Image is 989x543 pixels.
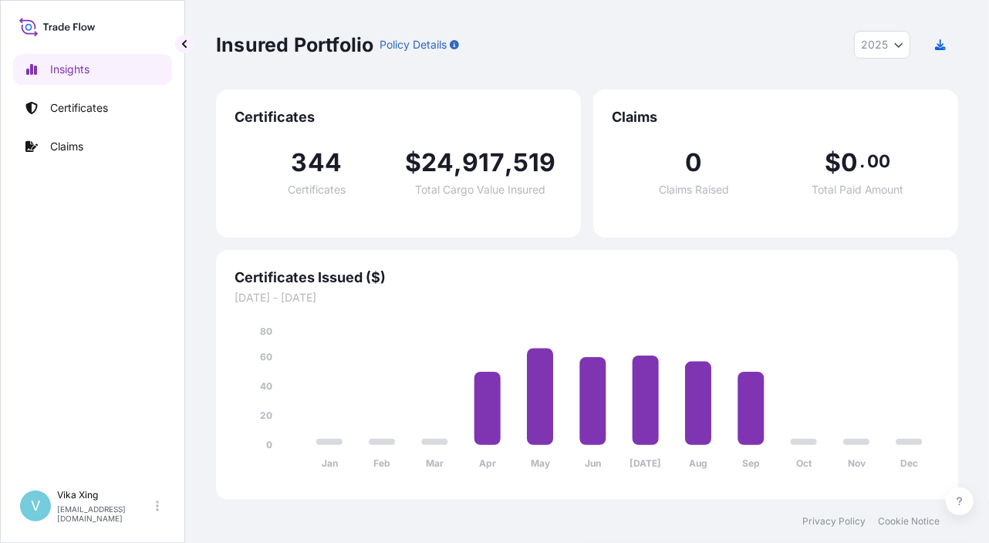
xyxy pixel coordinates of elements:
tspan: Dec [900,458,918,470]
span: Certificates [288,184,346,195]
span: Certificates Issued ($) [235,268,940,287]
span: Total Paid Amount [812,184,904,195]
p: Insights [50,62,89,77]
tspan: Jun [585,458,601,470]
span: 0 [685,150,702,175]
span: 2025 [861,37,888,52]
tspan: Apr [479,458,496,470]
span: Claims [612,108,940,126]
p: [EMAIL_ADDRESS][DOMAIN_NAME] [57,504,153,523]
tspan: Feb [374,458,391,470]
span: , [505,150,513,175]
tspan: 80 [260,325,272,337]
tspan: Jan [322,458,338,470]
tspan: 60 [260,351,272,363]
tspan: Sep [742,458,760,470]
a: Claims [13,131,172,162]
button: Year Selector [854,31,910,59]
span: $ [825,150,841,175]
tspan: Nov [848,458,866,470]
a: Cookie Notice [878,515,940,528]
a: Privacy Policy [802,515,866,528]
tspan: [DATE] [630,458,662,470]
span: , [454,150,462,175]
p: Vika Xing [57,489,153,501]
tspan: 40 [260,380,272,392]
span: V [31,498,40,514]
a: Certificates [13,93,172,123]
p: Policy Details [380,37,447,52]
tspan: May [531,458,551,470]
a: Insights [13,54,172,85]
tspan: Oct [796,458,812,470]
span: $ [405,150,421,175]
tspan: 20 [260,410,272,421]
span: Claims Raised [659,184,729,195]
span: Total Cargo Value Insured [415,184,545,195]
p: Insured Portfolio [216,32,373,57]
p: Claims [50,139,83,154]
span: 519 [513,150,556,175]
span: 917 [462,150,505,175]
span: [DATE] - [DATE] [235,290,940,305]
span: 00 [867,155,890,167]
span: 344 [291,150,342,175]
span: 24 [421,150,454,175]
tspan: 0 [266,439,272,450]
span: Certificates [235,108,562,126]
span: . [860,155,866,167]
tspan: Mar [426,458,444,470]
span: 0 [841,150,858,175]
tspan: Aug [690,458,708,470]
p: Certificates [50,100,108,116]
